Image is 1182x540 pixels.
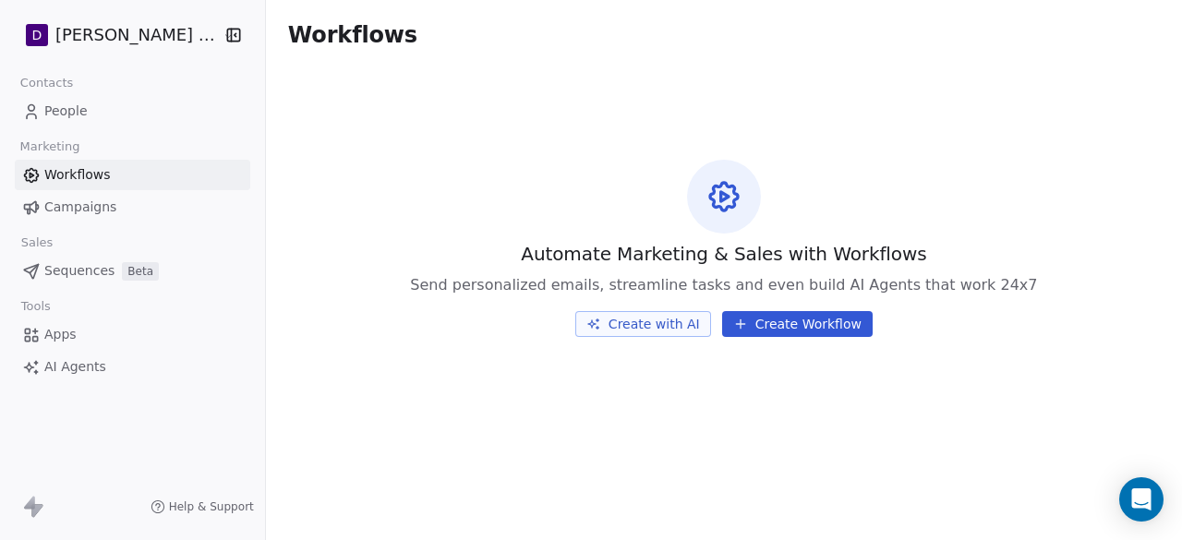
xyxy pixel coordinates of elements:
[44,325,77,344] span: Apps
[288,22,417,48] span: Workflows
[169,499,254,514] span: Help & Support
[13,229,61,257] span: Sales
[44,198,116,217] span: Campaigns
[12,133,88,161] span: Marketing
[15,192,250,222] a: Campaigns
[15,96,250,126] a: People
[44,357,106,377] span: AI Agents
[15,352,250,382] a: AI Agents
[44,165,111,185] span: Workflows
[55,23,218,47] span: [PERSON_NAME] Nutrition
[44,102,88,121] span: People
[15,160,250,190] a: Workflows
[1119,477,1164,522] div: Open Intercom Messenger
[521,241,926,267] span: Automate Marketing & Sales with Workflows
[722,311,873,337] button: Create Workflow
[22,19,210,51] button: D[PERSON_NAME] Nutrition
[13,293,58,320] span: Tools
[122,262,159,281] span: Beta
[151,499,254,514] a: Help & Support
[575,311,711,337] button: Create with AI
[12,69,81,97] span: Contacts
[15,319,250,350] a: Apps
[15,256,250,286] a: SequencesBeta
[32,26,42,44] span: D
[44,261,115,281] span: Sequences
[410,274,1037,296] span: Send personalized emails, streamline tasks and even build AI Agents that work 24x7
